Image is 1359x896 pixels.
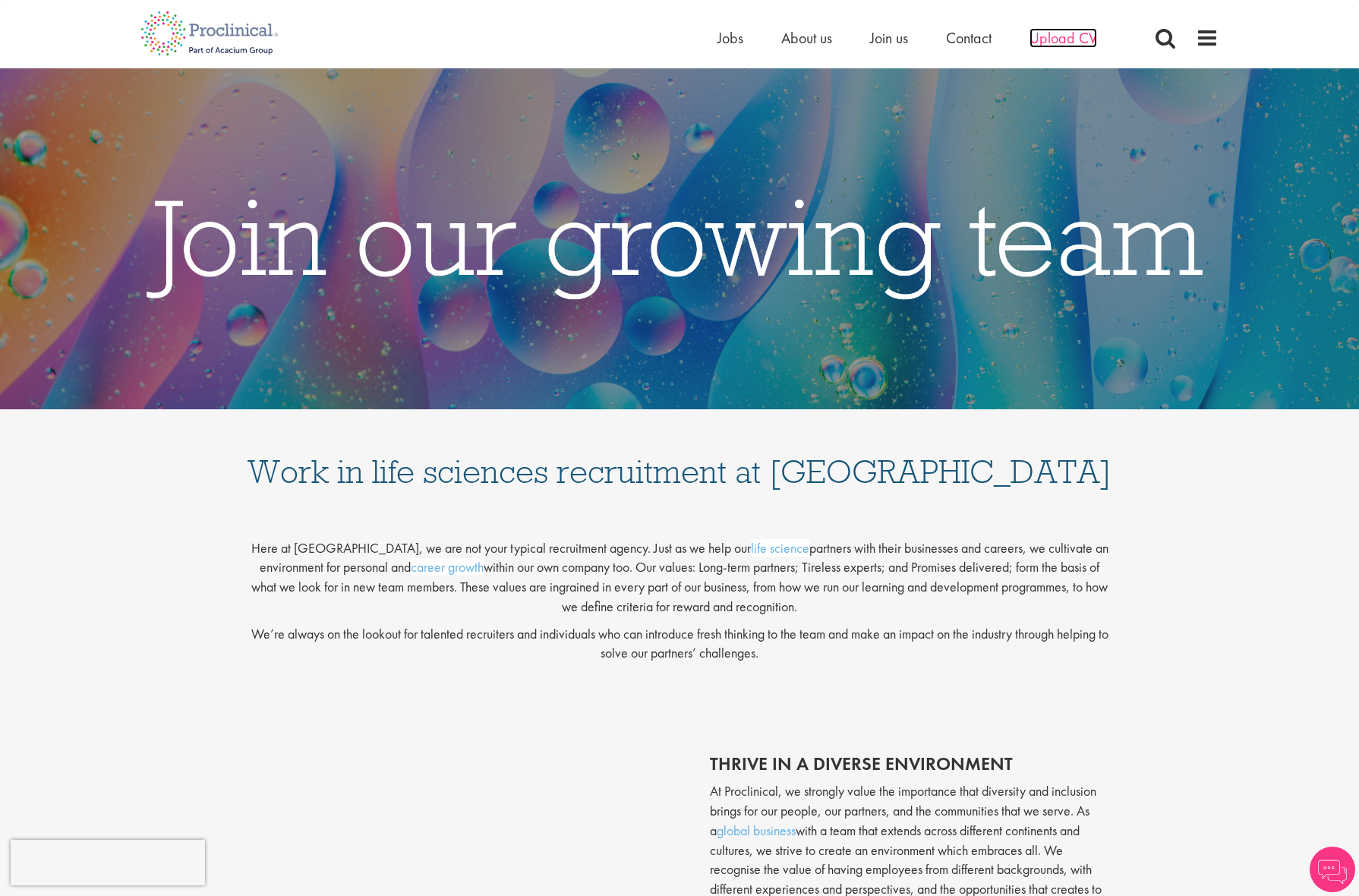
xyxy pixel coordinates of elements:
[870,28,908,48] a: Join us
[751,539,809,557] a: life science
[411,558,484,576] a: career growth
[781,28,832,48] a: About us
[717,822,796,839] a: global business
[247,526,1112,617] p: Here at [GEOGRAPHIC_DATA], we are not your typical recruitment agency. Just as we help our partne...
[946,28,992,48] a: Contact
[247,624,1112,663] p: We’re always on the lookout for talented recruiters and individuals who can introduce fresh think...
[247,424,1112,488] h1: Work in life sciences recruitment at [GEOGRAPHIC_DATA]
[11,840,205,885] iframe: reCAPTCHA
[717,28,743,48] a: Jobs
[710,754,1112,774] h2: thrive in a diverse environment
[1029,28,1097,48] a: Upload CV
[1310,847,1355,892] img: Chatbot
